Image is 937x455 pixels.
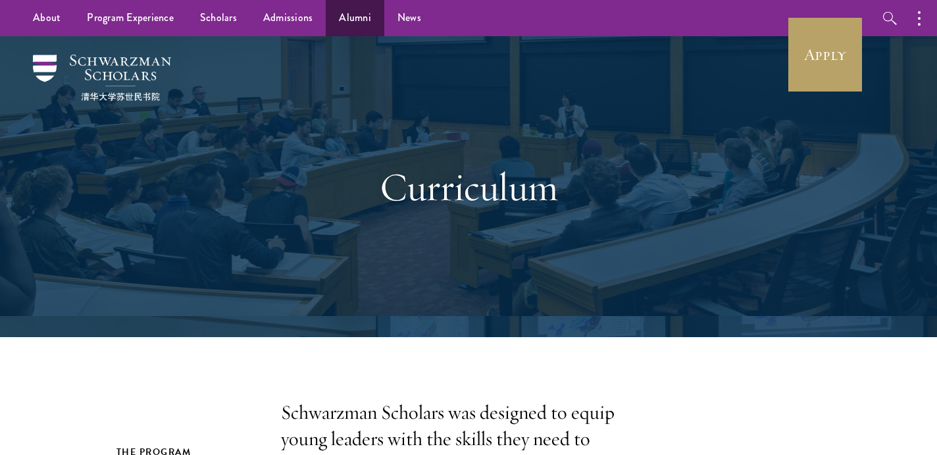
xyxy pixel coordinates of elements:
span: Upgrade [5,16,39,26]
img: Schwarzman Scholars [33,55,171,101]
a: Apply [788,18,862,92]
h1: Curriculum [241,163,696,211]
